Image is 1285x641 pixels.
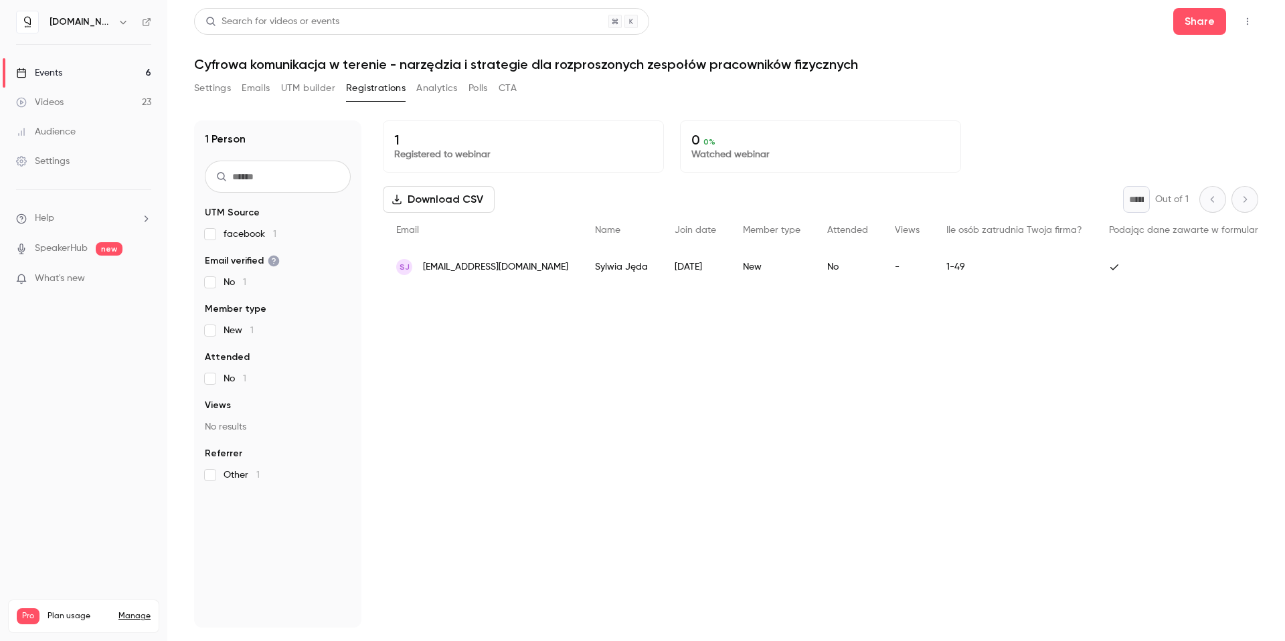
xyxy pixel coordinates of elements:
[96,242,122,256] span: new
[224,227,276,241] span: facebook
[675,225,716,235] span: Join date
[205,351,250,364] span: Attended
[582,248,661,286] div: Sylwia Jęda
[703,137,715,147] span: 0 %
[691,132,950,148] p: 0
[468,78,488,99] button: Polls
[242,78,270,99] button: Emails
[224,468,260,482] span: Other
[205,131,246,147] h1: 1 Person
[50,15,112,29] h6: [DOMAIN_NAME]
[48,611,110,622] span: Plan usage
[383,186,495,213] button: Download CSV
[691,148,950,161] p: Watched webinar
[205,447,242,460] span: Referrer
[224,372,246,385] span: No
[205,15,339,29] div: Search for videos or events
[595,225,620,235] span: Name
[16,66,62,80] div: Events
[250,326,254,335] span: 1
[243,278,246,287] span: 1
[205,206,260,219] span: UTM Source
[273,230,276,239] span: 1
[394,148,653,161] p: Registered to webinar
[205,206,351,482] section: facet-groups
[827,225,868,235] span: Attended
[895,225,920,235] span: Views
[933,248,1096,286] div: 1-49
[194,78,231,99] button: Settings
[661,248,730,286] div: [DATE]
[224,276,246,289] span: No
[730,248,814,286] div: New
[16,96,64,109] div: Videos
[416,78,458,99] button: Analytics
[16,125,76,139] div: Audience
[118,611,151,622] a: Manage
[499,78,517,99] button: CTA
[400,261,410,273] span: SJ
[814,248,881,286] div: No
[256,470,260,480] span: 1
[35,211,54,225] span: Help
[17,11,38,33] img: quico.io
[946,225,1082,235] span: Ile osób zatrudnia Twoja firma?
[224,324,254,337] span: New
[17,608,39,624] span: Pro
[16,155,70,168] div: Settings
[205,399,231,412] span: Views
[281,78,335,99] button: UTM builder
[205,420,351,434] p: No results
[394,132,653,148] p: 1
[35,242,88,256] a: SpeakerHub
[1155,193,1189,206] p: Out of 1
[396,225,419,235] span: Email
[205,254,280,268] span: Email verified
[194,56,1258,72] h1: Cyfrowa komunikacja w terenie - narzędzia i strategie dla rozproszonych zespołów pracowników fizy...
[243,374,246,383] span: 1
[743,225,800,235] span: Member type
[35,272,85,286] span: What's new
[346,78,406,99] button: Registrations
[1173,8,1226,35] button: Share
[881,248,933,286] div: -
[205,302,266,316] span: Member type
[16,211,151,225] li: help-dropdown-opener
[423,260,568,274] span: [EMAIL_ADDRESS][DOMAIN_NAME]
